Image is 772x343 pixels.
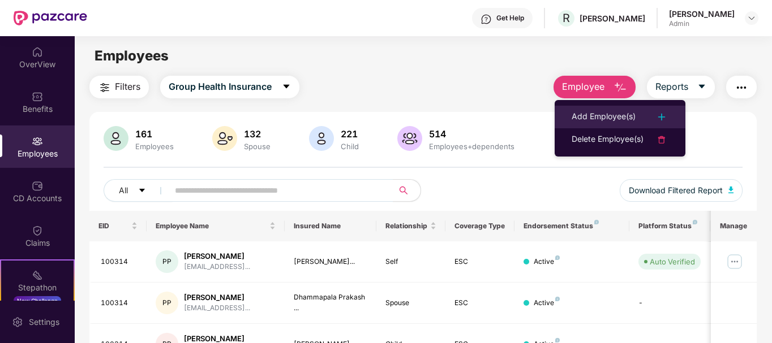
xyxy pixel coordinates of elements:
div: Employees+dependents [427,142,517,151]
span: Group Health Insurance [169,80,272,94]
img: svg+xml;base64,PHN2ZyBpZD0iRW1wbG95ZWVzIiB4bWxucz0iaHR0cDovL3d3dy53My5vcmcvMjAwMC9zdmciIHdpZHRoPS... [32,136,43,147]
span: R [563,11,570,25]
span: Relationship [385,222,428,231]
img: svg+xml;base64,PHN2ZyB4bWxucz0iaHR0cDovL3d3dy53My5vcmcvMjAwMC9zdmciIHdpZHRoPSI4IiBoZWlnaHQ9IjgiIH... [555,297,560,301]
div: Get Help [496,14,524,23]
th: Manage [711,211,757,241]
div: Active [534,257,560,267]
img: svg+xml;base64,PHN2ZyB4bWxucz0iaHR0cDovL3d3dy53My5vcmcvMjAwMC9zdmciIHhtbG5zOnhsaW5rPSJodHRwOi8vd3... [614,81,627,94]
div: 514 [427,128,517,140]
img: svg+xml;base64,PHN2ZyBpZD0iQ0RfQWNjb3VudHMiIGRhdGEtbmFtZT0iQ0QgQWNjb3VudHMiIHhtbG5zPSJodHRwOi8vd3... [32,180,43,192]
div: Spouse [385,298,436,309]
span: Download Filtered Report [629,184,723,197]
img: svg+xml;base64,PHN2ZyBpZD0iSG9tZSIgeG1sbnM9Imh0dHA6Ly93d3cudzMub3JnLzIwMDAvc3ZnIiB3aWR0aD0iMjAiIG... [32,46,43,58]
span: Employees [95,47,169,64]
div: [PERSON_NAME]... [294,257,368,267]
img: svg+xml;base64,PHN2ZyB4bWxucz0iaHR0cDovL3d3dy53My5vcmcvMjAwMC9zdmciIHdpZHRoPSI4IiBoZWlnaHQ9IjgiIH... [555,255,560,260]
img: svg+xml;base64,PHN2ZyB4bWxucz0iaHR0cDovL3d3dy53My5vcmcvMjAwMC9zdmciIHhtbG5zOnhsaW5rPSJodHRwOi8vd3... [397,126,422,151]
div: Spouse [242,142,273,151]
th: Insured Name [285,211,377,241]
img: svg+xml;base64,PHN2ZyB4bWxucz0iaHR0cDovL3d3dy53My5vcmcvMjAwMC9zdmciIHdpZHRoPSIyNCIgaGVpZ2h0PSIyNC... [735,81,748,94]
div: 100314 [101,257,138,267]
button: Reportscaret-down [647,76,715,98]
span: caret-down [697,82,706,92]
div: 100314 [101,298,138,309]
div: Active [534,298,560,309]
button: search [393,179,421,202]
img: svg+xml;base64,PHN2ZyB4bWxucz0iaHR0cDovL3d3dy53My5vcmcvMjAwMC9zdmciIHdpZHRoPSI4IiBoZWlnaHQ9IjgiIH... [555,338,560,342]
div: [EMAIL_ADDRESS]... [184,262,250,272]
div: Dhammapala Prakash ... [294,292,368,314]
div: Stepathon [1,282,74,293]
div: [PERSON_NAME] [184,292,250,303]
img: svg+xml;base64,PHN2ZyB4bWxucz0iaHR0cDovL3d3dy53My5vcmcvMjAwMC9zdmciIHhtbG5zOnhsaW5rPSJodHRwOi8vd3... [212,126,237,151]
span: caret-down [282,82,291,92]
img: svg+xml;base64,PHN2ZyB4bWxucz0iaHR0cDovL3d3dy53My5vcmcvMjAwMC9zdmciIHdpZHRoPSIyMSIgaGVpZ2h0PSIyMC... [32,270,43,281]
th: EID [89,211,147,241]
div: New Challenge [14,296,61,305]
span: caret-down [138,186,146,196]
button: Allcaret-down [104,179,173,202]
div: PP [156,250,178,273]
td: - [629,283,710,324]
th: Relationship [376,211,445,241]
button: Employee [554,76,636,98]
img: svg+xml;base64,PHN2ZyBpZD0iQ2xhaW0iIHhtbG5zPSJodHRwOi8vd3d3LnczLm9yZy8yMDAwL3N2ZyIgd2lkdGg9IjIwIi... [32,225,43,236]
span: Employee Name [156,222,267,231]
img: New Pazcare Logo [14,11,87,25]
img: svg+xml;base64,PHN2ZyB4bWxucz0iaHR0cDovL3d3dy53My5vcmcvMjAwMC9zdmciIHdpZHRoPSIyNCIgaGVpZ2h0PSIyNC... [655,133,668,146]
img: svg+xml;base64,PHN2ZyB4bWxucz0iaHR0cDovL3d3dy53My5vcmcvMjAwMC9zdmciIHdpZHRoPSIyNCIgaGVpZ2h0PSIyNC... [655,110,668,124]
img: svg+xml;base64,PHN2ZyBpZD0iSGVscC0zMngzMiIgeG1sbnM9Imh0dHA6Ly93d3cudzMub3JnLzIwMDAvc3ZnIiB3aWR0aD... [481,14,492,25]
div: Auto Verified [650,256,695,267]
div: Settings [25,316,63,328]
div: Employees [133,142,176,151]
span: Filters [115,80,140,94]
div: ESC [454,257,505,267]
span: Employee [562,80,604,94]
div: Admin [669,19,735,28]
span: search [393,186,415,195]
div: Delete Employee(s) [572,133,644,146]
div: [PERSON_NAME] [184,251,250,262]
img: svg+xml;base64,PHN2ZyB4bWxucz0iaHR0cDovL3d3dy53My5vcmcvMjAwMC9zdmciIHdpZHRoPSI4IiBoZWlnaHQ9IjgiIH... [594,220,599,224]
button: Download Filtered Report [620,179,743,202]
div: [PERSON_NAME] [580,13,645,24]
img: svg+xml;base64,PHN2ZyBpZD0iU2V0dGluZy0yMHgyMCIgeG1sbnM9Imh0dHA6Ly93d3cudzMub3JnLzIwMDAvc3ZnIiB3aW... [12,316,23,328]
button: Group Health Insurancecaret-down [160,76,299,98]
th: Employee Name [147,211,285,241]
div: Add Employee(s) [572,110,636,124]
div: 132 [242,128,273,140]
div: ESC [454,298,505,309]
span: All [119,184,128,197]
th: Coverage Type [445,211,514,241]
div: Platform Status [638,222,701,231]
div: 221 [338,128,361,140]
div: [PERSON_NAME] [669,8,735,19]
div: 161 [133,128,176,140]
img: svg+xml;base64,PHN2ZyB4bWxucz0iaHR0cDovL3d3dy53My5vcmcvMjAwMC9zdmciIHdpZHRoPSI4IiBoZWlnaHQ9IjgiIH... [693,220,697,224]
img: svg+xml;base64,PHN2ZyBpZD0iQmVuZWZpdHMiIHhtbG5zPSJodHRwOi8vd3d3LnczLm9yZy8yMDAwL3N2ZyIgd2lkdGg9Ij... [32,91,43,102]
div: PP [156,292,178,314]
img: svg+xml;base64,PHN2ZyB4bWxucz0iaHR0cDovL3d3dy53My5vcmcvMjAwMC9zdmciIHhtbG5zOnhsaW5rPSJodHRwOi8vd3... [728,186,734,193]
div: Endorsement Status [524,222,620,231]
img: svg+xml;base64,PHN2ZyB4bWxucz0iaHR0cDovL3d3dy53My5vcmcvMjAwMC9zdmciIHhtbG5zOnhsaW5rPSJodHRwOi8vd3... [104,126,128,151]
div: Self [385,257,436,267]
span: EID [98,222,130,231]
img: manageButton [726,253,744,271]
div: [EMAIL_ADDRESS]... [184,303,250,314]
span: Reports [655,80,688,94]
img: svg+xml;base64,PHN2ZyB4bWxucz0iaHR0cDovL3d3dy53My5vcmcvMjAwMC9zdmciIHdpZHRoPSIyNCIgaGVpZ2h0PSIyNC... [98,81,111,94]
img: svg+xml;base64,PHN2ZyBpZD0iRHJvcGRvd24tMzJ4MzIiIHhtbG5zPSJodHRwOi8vd3d3LnczLm9yZy8yMDAwL3N2ZyIgd2... [747,14,756,23]
div: Child [338,142,361,151]
img: svg+xml;base64,PHN2ZyB4bWxucz0iaHR0cDovL3d3dy53My5vcmcvMjAwMC9zdmciIHhtbG5zOnhsaW5rPSJodHRwOi8vd3... [309,126,334,151]
button: Filters [89,76,149,98]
